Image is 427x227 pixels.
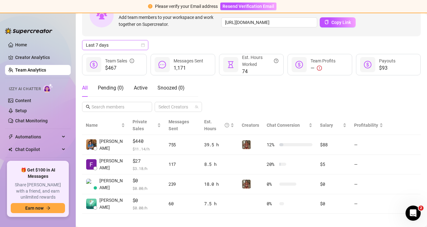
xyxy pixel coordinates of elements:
[86,199,97,209] img: Jen
[86,40,145,50] span: Last 7 days
[174,58,203,63] span: Messages Sent
[320,141,346,148] div: $88
[99,177,125,191] span: [PERSON_NAME]
[169,119,189,131] span: Messages Sent
[311,64,335,72] div: —
[133,205,161,211] span: $ 0.00 /h
[222,4,274,9] span: Resend Verification Email
[15,67,46,73] a: Team Analytics
[133,157,161,165] span: $27
[317,66,322,71] span: exclamation-circle
[267,123,300,128] span: Chat Conversion
[169,141,197,148] div: 755
[242,54,278,68] div: Est. Hours Worked
[242,180,251,189] img: Greek
[350,155,387,175] td: —
[11,182,65,201] span: Share [PERSON_NAME] with a friend, and earn unlimited rewards
[133,197,161,204] span: $0
[86,122,120,129] span: Name
[9,86,41,92] span: Izzy AI Chatter
[227,61,234,68] span: hourglass
[220,3,276,10] button: Resend Verification Email
[133,119,147,131] span: Private Sales
[86,159,97,170] img: Franklin Marend…
[320,181,346,188] div: $0
[320,161,346,168] div: $5
[141,43,145,47] span: calendar
[15,42,27,47] a: Home
[133,137,161,145] span: $440
[11,203,65,213] button: Earn nowarrow-right
[350,194,387,214] td: —
[133,177,161,184] span: $0
[311,58,335,63] span: Team Profits
[148,4,152,9] span: exclamation-circle
[15,144,60,154] span: Chat Copilot
[174,64,203,72] span: 1,171
[354,123,378,128] span: Profitability
[267,181,277,188] span: 0 %
[320,123,333,128] span: Salary
[169,161,197,168] div: 117
[204,161,234,168] div: 8.5 h
[82,116,129,135] th: Name
[379,58,395,63] span: Payouts
[267,141,277,148] span: 12 %
[8,147,12,152] img: Chat Copilot
[274,54,278,68] span: question-circle
[130,57,134,64] span: info-circle
[350,174,387,194] td: —
[195,105,199,109] span: team
[238,116,263,135] th: Creators
[242,140,251,149] img: Greek
[119,14,219,28] span: Add team members to your workspace and work together on Supercreator.
[242,68,278,75] span: 74
[350,135,387,155] td: —
[105,57,134,64] div: Team Sales
[8,134,13,139] span: thunderbolt
[225,118,229,132] span: question-circle
[155,3,218,10] div: Please verify your Email address
[46,206,50,210] span: arrow-right
[133,185,161,191] span: $ 0.00 /h
[15,52,66,62] a: Creator Analytics
[99,138,125,152] span: [PERSON_NAME]
[5,28,52,34] img: logo-BBDzfeDw.svg
[82,84,88,92] div: All
[157,85,185,91] span: Snoozed ( 0 )
[267,161,277,168] span: 20 %
[92,103,143,110] input: Search members
[90,61,98,68] span: dollar-circle
[331,20,351,25] span: Copy Link
[418,206,424,211] span: 2
[99,197,125,211] span: [PERSON_NAME]
[43,84,53,93] img: AI Chatter
[295,61,303,68] span: dollar-circle
[133,146,161,152] span: $ 11.14 /h
[267,200,277,207] span: 0 %
[15,132,60,142] span: Automations
[406,206,421,221] iframe: Intercom live chat
[86,105,90,109] span: search
[25,206,44,211] span: Earn now
[86,139,97,150] img: Chester Tagayun…
[204,200,234,207] div: 7.5 h
[204,181,234,188] div: 18.0 h
[133,165,161,172] span: $ 3.18 /h
[169,181,197,188] div: 239
[204,118,229,132] div: Est. Hours
[134,85,147,91] span: Active
[11,167,65,179] span: 🎁 Get $100 in AI Messages
[364,61,371,68] span: dollar-circle
[324,20,329,24] span: copy
[320,200,346,207] div: $0
[158,61,166,68] span: message
[379,64,395,72] span: $93
[98,84,124,92] div: Pending ( 0 )
[204,141,234,148] div: 39.5 h
[99,157,125,171] span: [PERSON_NAME]
[15,98,31,103] a: Content
[15,108,27,113] a: Setup
[86,179,97,189] img: Alva K
[320,17,356,27] button: Copy Link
